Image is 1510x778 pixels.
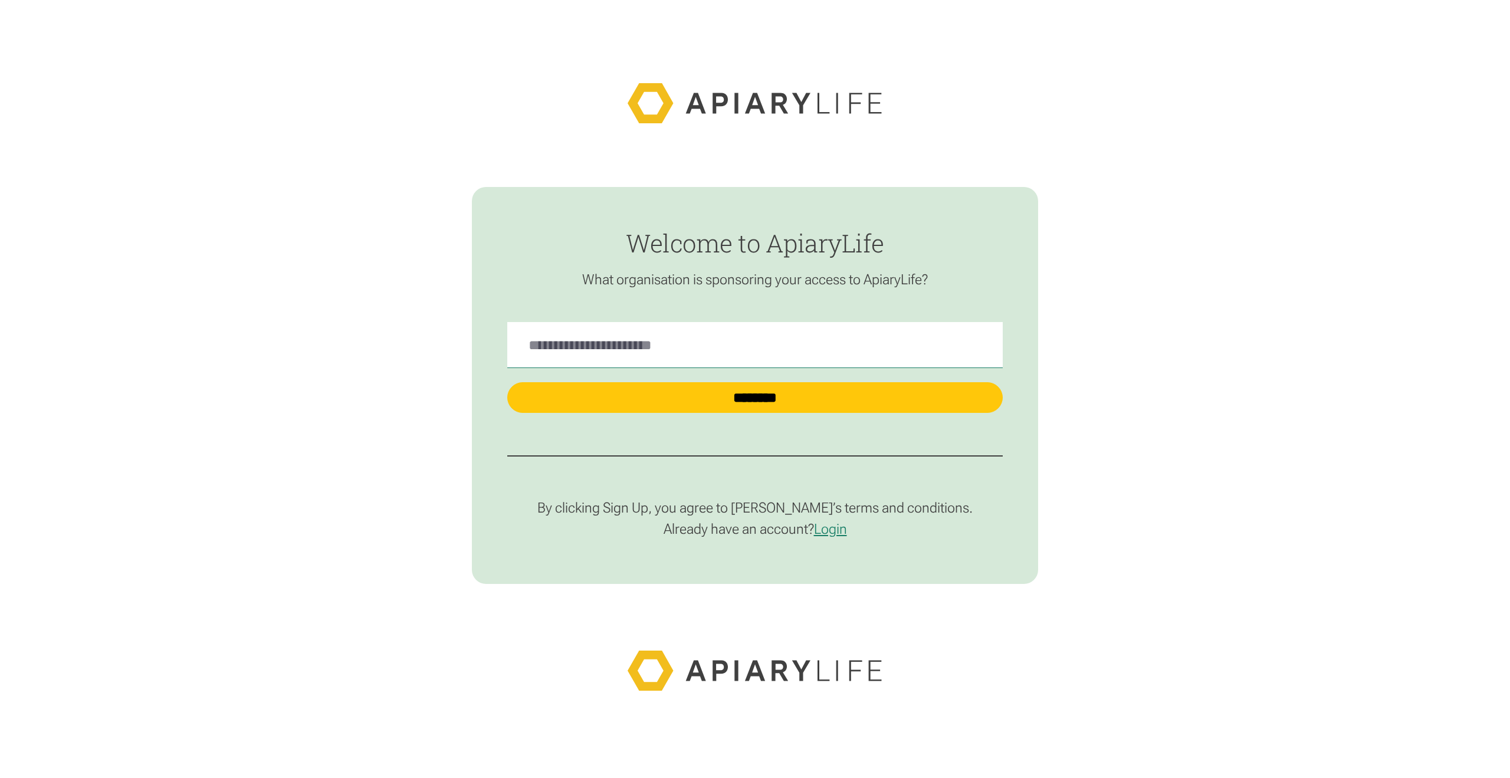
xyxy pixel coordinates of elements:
p: Already have an account? [507,520,1003,538]
p: By clicking Sign Up, you agree to [PERSON_NAME]’s terms and conditions. [507,499,1003,517]
form: find-employer [472,187,1038,584]
p: What organisation is sponsoring your access to ApiaryLife? [507,271,1003,288]
a: Login [814,521,847,537]
h1: Welcome to ApiaryLife [507,229,1003,257]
